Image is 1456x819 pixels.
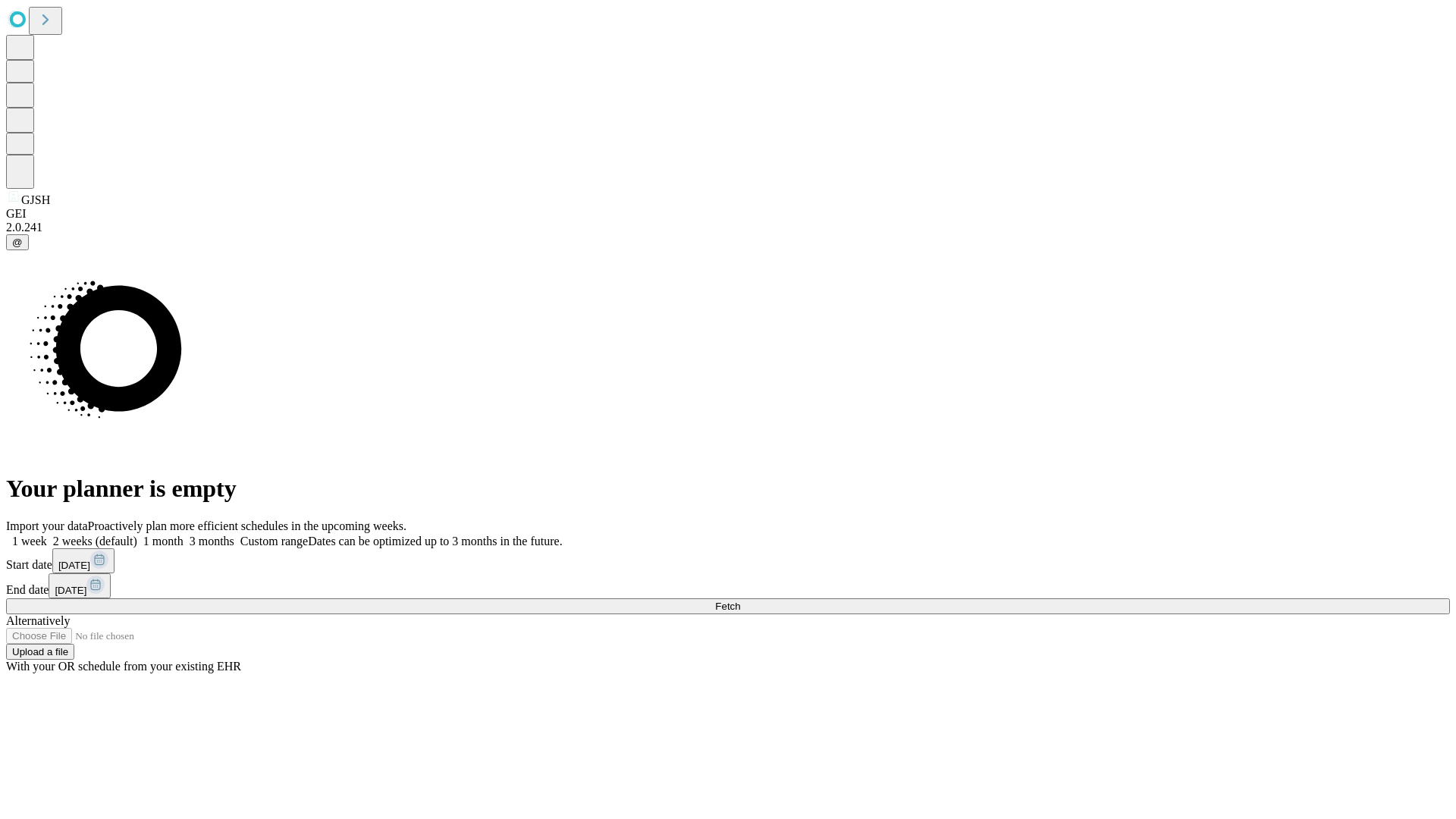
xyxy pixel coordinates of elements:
span: Fetch [715,601,740,612]
div: Start date [6,548,1450,573]
button: [DATE] [52,548,115,573]
span: With your OR schedule from your existing EHR [6,660,241,673]
span: Proactively plan more efficient schedules in the upcoming weeks. [88,519,406,532]
span: Dates can be optimized up to 3 months in the future. [308,535,562,548]
div: 2.0.241 [6,221,1450,234]
button: Fetch [6,598,1450,614]
span: 3 months [190,535,234,548]
div: GEI [6,207,1450,221]
span: GJSH [21,193,50,206]
span: 2 weeks (default) [53,535,137,548]
span: [DATE] [58,560,90,571]
span: Import your data [6,519,88,532]
h1: Your planner is empty [6,475,1450,503]
span: [DATE] [55,585,86,596]
button: @ [6,234,29,250]
div: End date [6,573,1450,598]
button: Upload a file [6,644,74,660]
span: Custom range [240,535,308,548]
span: @ [12,237,23,248]
span: 1 week [12,535,47,548]
span: 1 month [143,535,184,548]
button: [DATE] [49,573,111,598]
span: Alternatively [6,614,70,627]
